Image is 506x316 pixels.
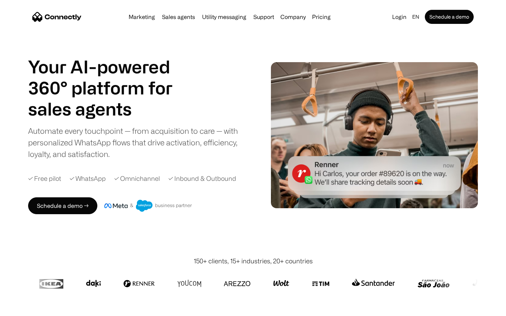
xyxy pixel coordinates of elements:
[114,174,160,183] div: ✓ Omnichannel
[104,200,192,212] img: Meta and Salesforce business partner badge.
[28,197,97,214] a: Schedule a demo →
[251,14,277,20] a: Support
[425,10,474,24] a: Schedule a demo
[28,56,190,98] h1: Your AI-powered 360° platform for
[70,174,106,183] div: ✓ WhatsApp
[412,12,419,22] div: en
[159,14,198,20] a: Sales agents
[28,98,190,119] h1: sales agents
[14,304,42,314] ul: Language list
[126,14,158,20] a: Marketing
[28,174,61,183] div: ✓ Free pilot
[168,174,236,183] div: ✓ Inbound & Outbound
[194,256,313,266] div: 150+ clients, 15+ industries, 20+ countries
[199,14,249,20] a: Utility messaging
[28,125,249,160] div: Automate every touchpoint — from acquisition to care — with personalized WhatsApp flows that driv...
[7,303,42,314] aside: Language selected: English
[389,12,409,22] a: Login
[280,12,306,22] div: Company
[309,14,333,20] a: Pricing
